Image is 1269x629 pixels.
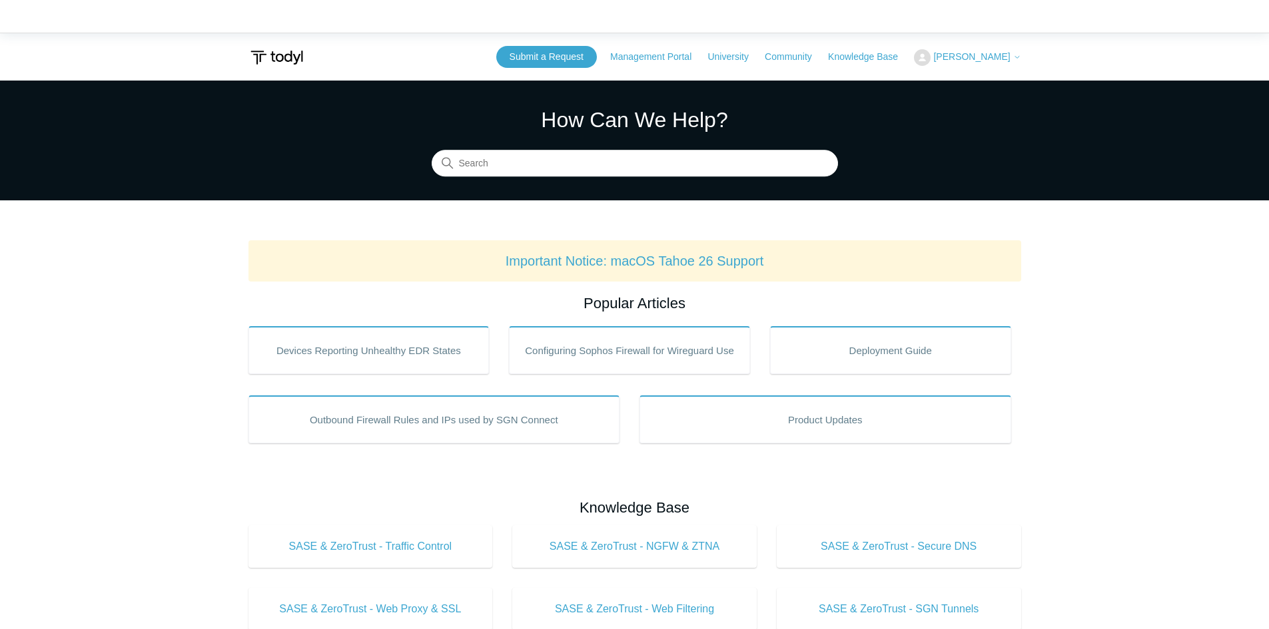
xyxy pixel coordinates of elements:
a: Devices Reporting Unhealthy EDR States [248,326,490,374]
button: [PERSON_NAME] [914,49,1021,66]
a: Knowledge Base [828,50,911,64]
a: Submit a Request [496,46,597,68]
h2: Popular Articles [248,292,1021,314]
span: SASE & ZeroTrust - Web Filtering [532,601,737,617]
input: Search [432,150,838,177]
a: Management Portal [610,50,705,64]
span: SASE & ZeroTrust - Secure DNS [797,538,1001,554]
a: SASE & ZeroTrust - Traffic Control [248,525,493,568]
h2: Knowledge Base [248,497,1021,519]
img: Todyl Support Center Help Center home page [248,45,305,70]
span: [PERSON_NAME] [933,51,1010,62]
a: Community [765,50,825,64]
span: SASE & ZeroTrust - Traffic Control [268,538,473,554]
a: SASE & ZeroTrust - Secure DNS [777,525,1021,568]
a: Product Updates [639,395,1011,443]
a: SASE & ZeroTrust - NGFW & ZTNA [512,525,757,568]
span: SASE & ZeroTrust - SGN Tunnels [797,601,1001,617]
span: SASE & ZeroTrust - NGFW & ZTNA [532,538,737,554]
span: SASE & ZeroTrust - Web Proxy & SSL [268,601,473,617]
a: University [707,50,761,64]
a: Important Notice: macOS Tahoe 26 Support [506,254,764,268]
h1: How Can We Help? [432,104,838,136]
a: Deployment Guide [770,326,1011,374]
a: Outbound Firewall Rules and IPs used by SGN Connect [248,395,620,443]
a: Configuring Sophos Firewall for Wireguard Use [509,326,750,374]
